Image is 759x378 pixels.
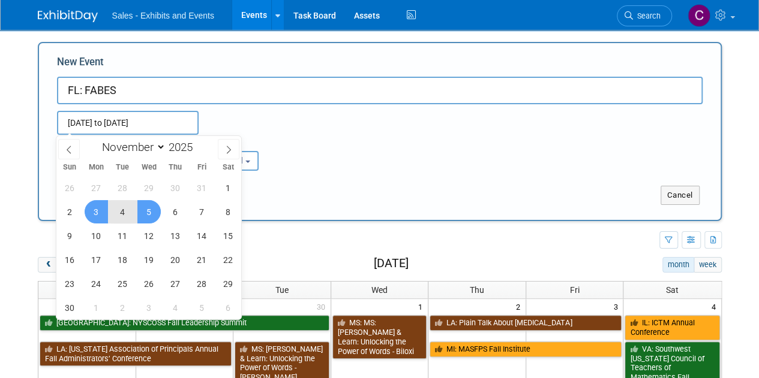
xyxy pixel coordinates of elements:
div: Attendance / Format: [57,135,159,150]
span: Sales - Exhibits and Events [112,11,214,20]
span: November 21, 2025 [190,248,214,271]
span: November 22, 2025 [217,248,240,271]
span: November 5, 2025 [137,200,161,223]
span: 2 [515,299,526,314]
span: November 25, 2025 [111,272,134,295]
a: IL: ICTM Annual Conference [625,315,719,340]
span: Thu [470,285,484,295]
span: November 1, 2025 [217,176,240,199]
span: December 2, 2025 [111,296,134,319]
span: December 3, 2025 [137,296,161,319]
span: November 3, 2025 [85,200,108,223]
span: October 28, 2025 [111,176,134,199]
span: Tue [109,164,136,171]
span: November 18, 2025 [111,248,134,271]
span: Sun [56,164,83,171]
a: LA: [US_STATE] Association of Principals Annual Fall Administrators’ Conference [40,341,232,366]
button: month [662,257,694,273]
button: week [694,257,721,273]
span: November 16, 2025 [58,248,82,271]
select: Month [97,140,166,155]
span: November 29, 2025 [217,272,240,295]
span: October 30, 2025 [164,176,187,199]
span: November 28, 2025 [190,272,214,295]
span: November 30, 2025 [58,296,82,319]
span: Search [633,11,661,20]
a: MS: MS: [PERSON_NAME] & Learn: Unlocking the Power of Words - Biloxi [332,315,427,359]
span: November 7, 2025 [190,200,214,223]
span: November 15, 2025 [217,224,240,247]
span: October 26, 2025 [58,176,82,199]
span: November 27, 2025 [164,272,187,295]
span: November 9, 2025 [58,224,82,247]
span: November 13, 2025 [164,224,187,247]
span: Sat [666,285,679,295]
span: December 5, 2025 [190,296,214,319]
span: Thu [162,164,188,171]
span: December 1, 2025 [85,296,108,319]
button: Cancel [661,186,700,205]
span: Mon [83,164,109,171]
span: November 6, 2025 [164,200,187,223]
span: Sat [215,164,241,171]
span: November 20, 2025 [164,248,187,271]
a: Search [617,5,672,26]
span: 3 [612,299,623,314]
span: December 6, 2025 [217,296,240,319]
a: LA: Plain Talk About [MEDICAL_DATA] [430,315,622,331]
span: Fri [188,164,215,171]
button: prev [38,257,60,273]
span: 1 [417,299,428,314]
span: November 26, 2025 [137,272,161,295]
img: Christine Lurz [688,4,710,27]
span: Wed [371,285,388,295]
span: 4 [710,299,721,314]
span: October 27, 2025 [85,176,108,199]
a: MI: MASFPS Fall Institute [430,341,622,357]
input: Name of Trade Show / Conference [57,77,703,104]
span: October 31, 2025 [190,176,214,199]
span: December 4, 2025 [164,296,187,319]
span: November 17, 2025 [85,248,108,271]
span: November 24, 2025 [85,272,108,295]
span: October 29, 2025 [137,176,161,199]
a: [GEOGRAPHIC_DATA]: NYSCOSS Fall Leadership Summit [40,315,329,331]
input: Year [166,140,202,154]
span: November 14, 2025 [190,224,214,247]
span: November 19, 2025 [137,248,161,271]
span: November 2, 2025 [58,200,82,223]
label: New Event [57,55,104,74]
img: ExhibitDay [38,10,98,22]
span: November 12, 2025 [137,224,161,247]
span: Fri [570,285,580,295]
span: November 8, 2025 [217,200,240,223]
h2: [DATE] [373,257,408,270]
span: November 4, 2025 [111,200,134,223]
span: November 23, 2025 [58,272,82,295]
span: November 10, 2025 [85,224,108,247]
span: 30 [316,299,331,314]
span: November 11, 2025 [111,224,134,247]
span: Tue [275,285,289,295]
span: Wed [136,164,162,171]
input: Start Date - End Date [57,111,199,135]
div: Participation: [177,135,279,150]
